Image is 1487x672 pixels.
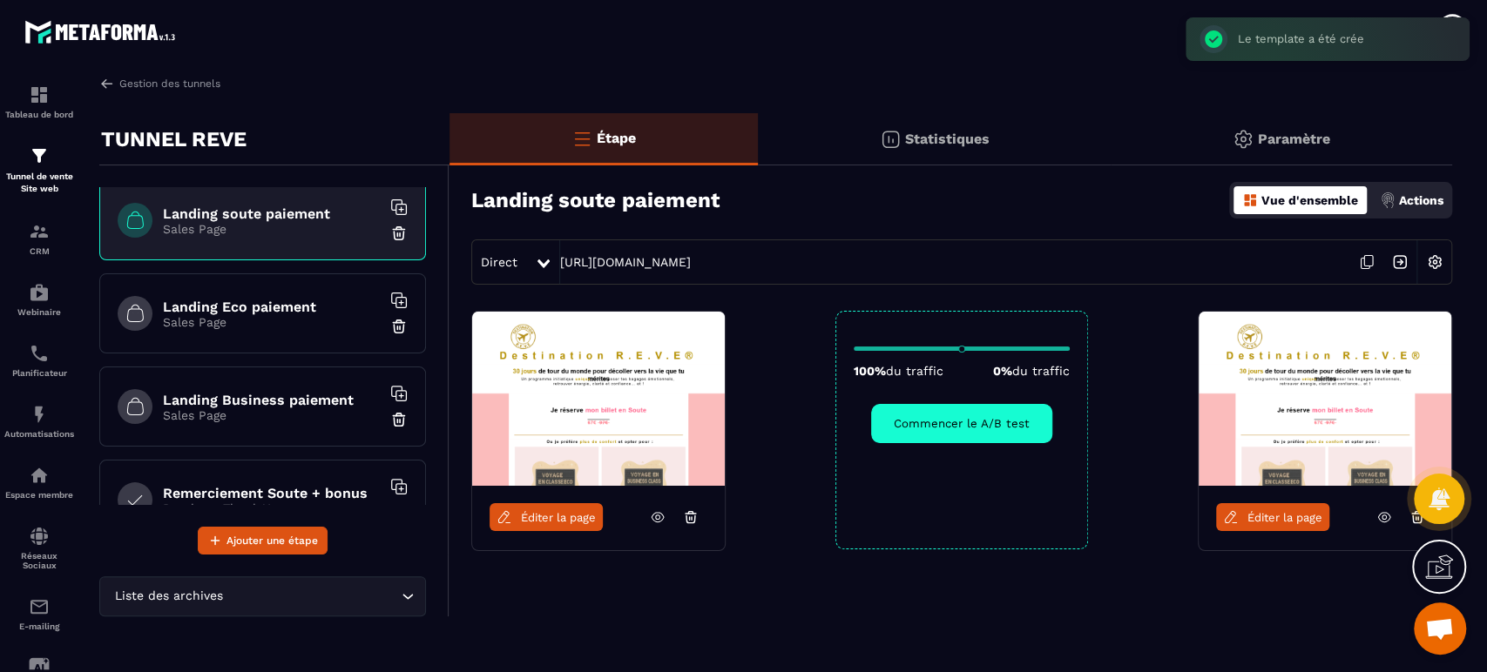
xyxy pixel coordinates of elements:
[1258,131,1330,147] p: Paramètre
[4,622,74,631] p: E-mailing
[1261,193,1358,207] p: Vue d'ensemble
[29,84,50,105] img: formation
[163,222,381,236] p: Sales Page
[1242,192,1258,208] img: dashboard-orange.40269519.svg
[101,122,247,157] p: TUNNEL REVE
[4,551,74,570] p: Réseaux Sociaux
[886,364,943,378] span: du traffic
[871,404,1052,443] button: Commencer le A/B test
[4,490,74,500] p: Espace membre
[99,76,115,91] img: arrow
[226,532,318,549] span: Ajouter une étape
[99,76,220,91] a: Gestion des tunnels
[1380,192,1396,208] img: actions.d6e523a2.png
[905,131,990,147] p: Statistiques
[597,130,636,146] p: Étape
[1399,193,1443,207] p: Actions
[880,129,901,150] img: stats.20deebd0.svg
[1247,511,1322,524] span: Éditer la page
[29,145,50,166] img: formation
[1383,245,1416,279] img: arrow-next.bcc2205e.svg
[4,307,74,317] p: Webinaire
[390,411,408,428] img: trash
[4,208,74,269] a: formationformationCRM
[390,225,408,242] img: trash
[4,269,74,330] a: automationsautomationsWebinaire
[560,255,691,269] a: [URL][DOMAIN_NAME]
[163,485,381,501] h6: Remerciement Soute + bonus
[29,282,50,303] img: automations
[163,501,381,515] p: Purchase Thank You
[29,596,50,617] img: email
[29,526,50,547] img: social-network
[29,404,50,425] img: automations
[163,392,381,408] h6: Landing Business paiement
[4,330,74,391] a: schedulerschedulerPlanificateur
[163,299,381,315] h6: Landing Eco paiement
[571,128,592,149] img: bars-o.4a397970.svg
[1216,503,1329,531] a: Éditer la page
[390,504,408,521] img: trash
[390,318,408,335] img: trash
[4,513,74,583] a: social-networksocial-networkRéseaux Sociaux
[521,511,596,524] span: Éditer la page
[99,576,426,616] div: Search for option
[4,583,74,644] a: emailemailE-mailing
[490,503,603,531] a: Éditer la page
[854,364,943,378] p: 100%
[993,364,1070,378] p: 0%
[472,312,725,486] img: image
[1199,312,1451,486] img: image
[4,171,74,195] p: Tunnel de vente Site web
[1012,364,1070,378] span: du traffic
[4,132,74,208] a: formationformationTunnel de vente Site web
[163,315,381,329] p: Sales Page
[1414,602,1466,655] div: Ouvrir le chat
[1418,245,1451,279] img: setting-w.858f3a88.svg
[29,221,50,242] img: formation
[4,391,74,452] a: automationsautomationsAutomatisations
[4,429,74,439] p: Automatisations
[4,452,74,513] a: automationsautomationsEspace membre
[24,16,181,48] img: logo
[226,587,397,606] input: Search for option
[29,343,50,364] img: scheduler
[1233,129,1254,150] img: setting-gr.5f69749f.svg
[4,110,74,119] p: Tableau de bord
[163,408,381,422] p: Sales Page
[163,205,381,222] h6: Landing soute paiement
[4,71,74,132] a: formationformationTableau de bord
[4,368,74,378] p: Planificateur
[111,587,226,606] span: Liste des archives
[198,527,328,554] button: Ajouter une étape
[471,188,720,212] h3: Landing soute paiement
[481,255,517,269] span: Direct
[4,246,74,256] p: CRM
[29,465,50,486] img: automations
